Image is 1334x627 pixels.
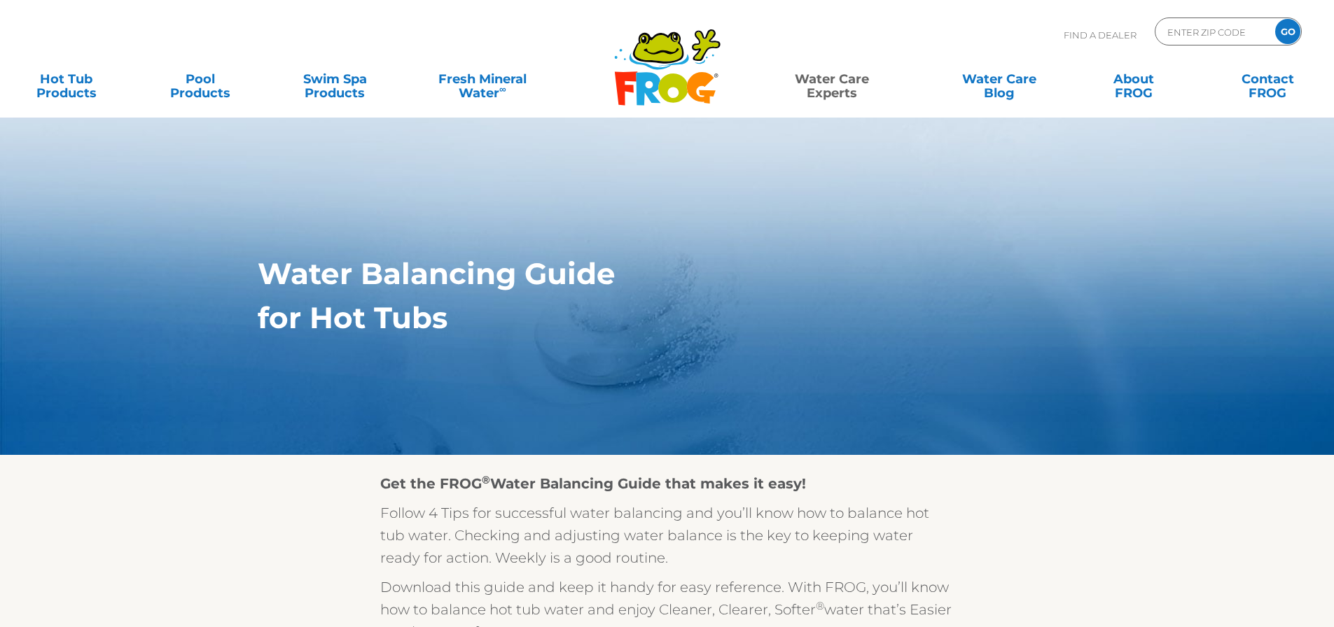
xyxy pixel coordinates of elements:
[816,599,824,612] sup: ®
[1081,65,1186,93] a: AboutFROG
[947,65,1051,93] a: Water CareBlog
[417,65,548,93] a: Fresh MineralWater∞
[380,502,954,569] p: Follow 4 Tips for successful water balancing and you’ll know how to balance hot tub water. Checki...
[283,65,387,93] a: Swim SpaProducts
[258,301,1012,334] h1: for Hot Tubs
[1166,22,1260,42] input: Zip Code Form
[482,473,490,486] sup: ®
[499,83,506,94] sup: ∞
[380,475,806,492] strong: Get the FROG Water Balancing Guide that makes it easy!
[1064,17,1137,52] p: Find A Dealer
[148,65,253,93] a: PoolProducts
[747,65,917,93] a: Water CareExperts
[1216,65,1320,93] a: ContactFROG
[1275,19,1300,44] input: GO
[14,65,118,93] a: Hot TubProducts
[258,257,1012,290] h1: Water Balancing Guide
